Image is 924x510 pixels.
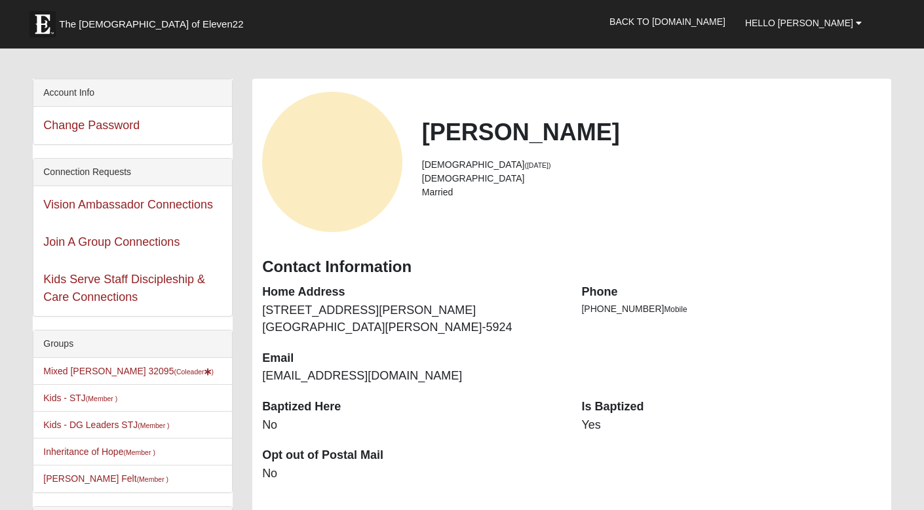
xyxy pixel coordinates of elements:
[581,417,881,434] dd: Yes
[422,158,881,172] li: [DEMOGRAPHIC_DATA]
[43,473,168,484] a: [PERSON_NAME] Felt(Member )
[664,305,687,314] span: Mobile
[262,399,562,416] dt: Baptized Here
[262,302,562,336] dd: [STREET_ADDRESS][PERSON_NAME] [GEOGRAPHIC_DATA][PERSON_NAME]-5924
[735,7,872,39] a: Hello [PERSON_NAME]
[43,235,180,248] a: Join A Group Connections
[262,350,562,367] dt: Email
[23,5,285,37] a: The [DEMOGRAPHIC_DATA] of Eleven22
[262,284,562,301] dt: Home Address
[43,366,214,376] a: Mixed [PERSON_NAME] 32095(Coleader)
[86,395,117,402] small: (Member )
[123,448,155,456] small: (Member )
[422,118,881,146] h2: [PERSON_NAME]
[262,92,402,232] a: View Fullsize Photo
[33,330,232,358] div: Groups
[137,475,168,483] small: (Member )
[43,198,213,211] a: Vision Ambassador Connections
[524,161,550,169] small: ([DATE])
[262,258,881,277] h3: Contact Information
[43,273,205,304] a: Kids Serve Staff Discipleship & Care Connections
[59,18,243,31] span: The [DEMOGRAPHIC_DATA] of Eleven22
[600,5,735,38] a: Back to [DOMAIN_NAME]
[581,284,881,301] dt: Phone
[581,302,881,316] li: [PHONE_NUMBER]
[138,422,169,429] small: (Member )
[43,420,169,430] a: Kids - DG Leaders STJ(Member )
[43,119,140,132] a: Change Password
[262,417,562,434] dd: No
[33,79,232,107] div: Account Info
[422,186,881,199] li: Married
[422,172,881,186] li: [DEMOGRAPHIC_DATA]
[43,446,155,457] a: Inheritance of Hope(Member )
[262,447,562,464] dt: Opt out of Postal Mail
[581,399,881,416] dt: Is Baptized
[262,368,562,385] dd: [EMAIL_ADDRESS][DOMAIN_NAME]
[174,368,214,376] small: (Coleader )
[33,159,232,186] div: Connection Requests
[43,393,117,403] a: Kids - STJ(Member )
[262,465,562,482] dd: No
[745,18,853,28] span: Hello [PERSON_NAME]
[29,11,56,37] img: Eleven22 logo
